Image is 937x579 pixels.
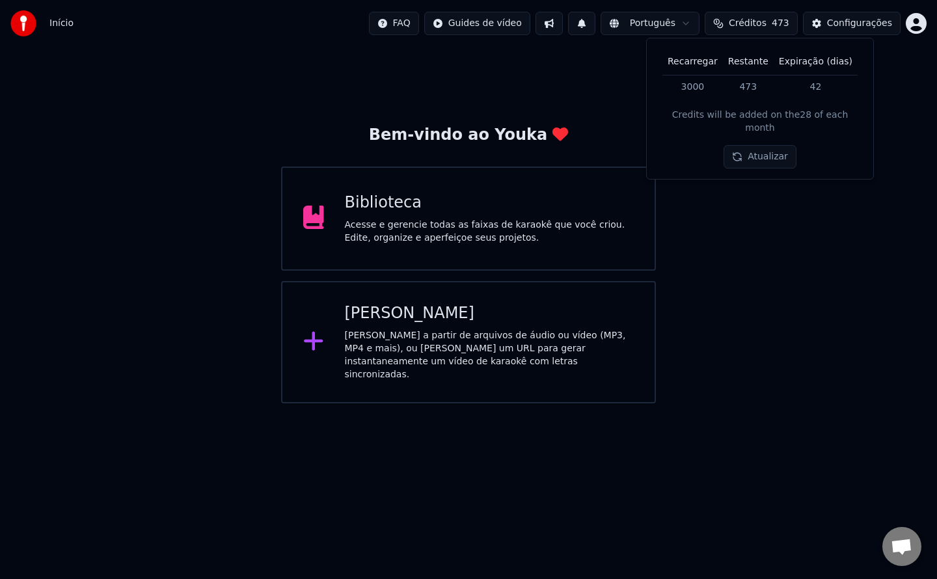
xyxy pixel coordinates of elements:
[49,17,74,30] nav: breadcrumb
[345,193,634,213] div: Biblioteca
[424,12,530,35] button: Guides de vídeo
[662,49,723,75] th: Recarregar
[774,75,858,98] td: 42
[724,145,796,168] button: Atualizar
[723,49,774,75] th: Restante
[369,12,419,35] button: FAQ
[49,17,74,30] span: Início
[369,125,568,146] div: Bem-vindo ao Youka
[345,303,634,324] div: [PERSON_NAME]
[657,109,863,135] div: Credits will be added on the 28 of each month
[662,75,723,98] td: 3000
[705,12,798,35] button: Créditos473
[772,17,789,30] span: 473
[345,329,634,381] div: [PERSON_NAME] a partir de arquivos de áudio ou vídeo (MP3, MP4 e mais), ou [PERSON_NAME] um URL p...
[882,527,921,566] div: Open chat
[827,17,892,30] div: Configurações
[729,17,767,30] span: Créditos
[774,49,858,75] th: Expiração (dias)
[10,10,36,36] img: youka
[803,12,901,35] button: Configurações
[723,75,774,98] td: 473
[345,219,634,245] div: Acesse e gerencie todas as faixas de karaokê que você criou. Edite, organize e aperfeiçoe seus pr...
